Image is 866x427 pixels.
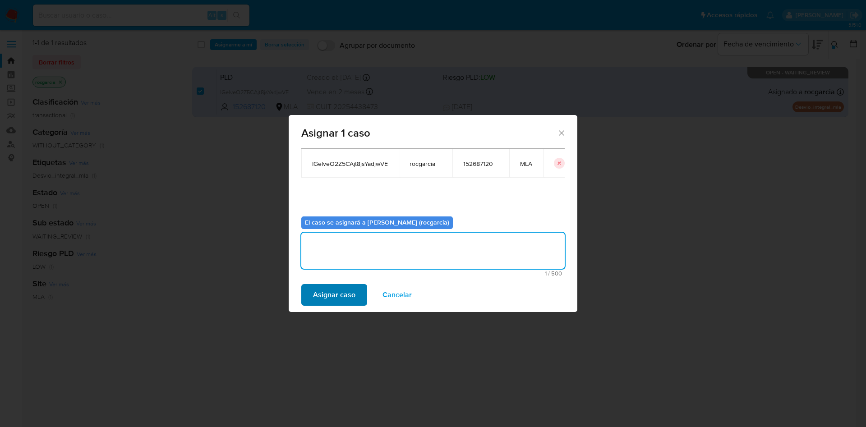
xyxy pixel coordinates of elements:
[313,285,355,305] span: Asignar caso
[554,158,565,169] button: icon-button
[463,160,498,168] span: 152687120
[305,218,449,227] b: El caso se asignará a [PERSON_NAME] (rocgarcia)
[312,160,388,168] span: IGelveO2Z5CAjt8jsYadjwVE
[304,271,562,276] span: Máximo 500 caracteres
[557,129,565,137] button: Cerrar ventana
[520,160,532,168] span: MLA
[301,128,557,138] span: Asignar 1 caso
[289,115,577,312] div: assign-modal
[382,285,412,305] span: Cancelar
[371,284,424,306] button: Cancelar
[301,284,367,306] button: Asignar caso
[410,160,442,168] span: rocgarcia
